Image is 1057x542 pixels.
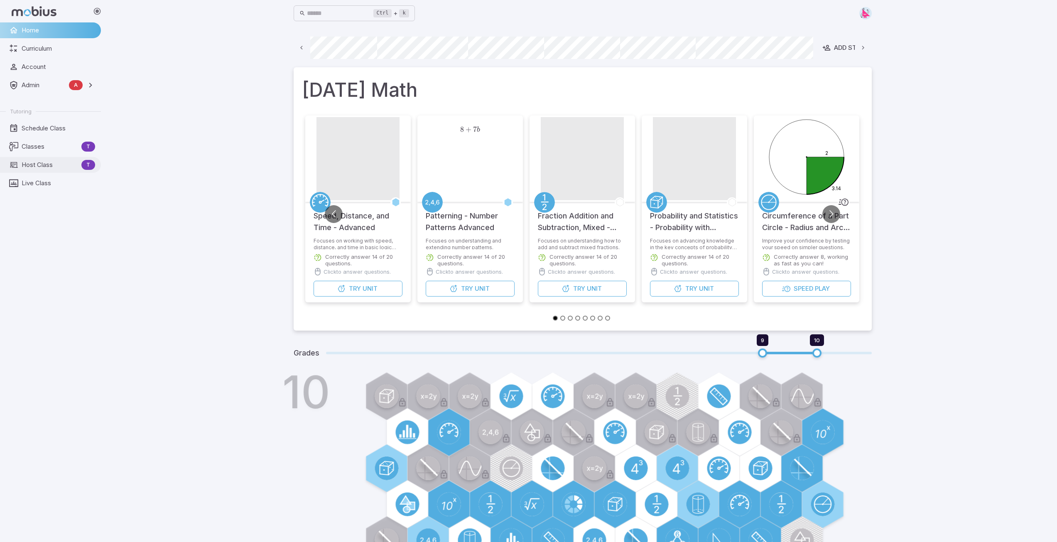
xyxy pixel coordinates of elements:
button: Go to previous slide [325,205,343,223]
span: 9 [761,337,764,343]
button: TryUnit [314,281,402,297]
h5: Speed, Distance, and Time - Advanced [314,202,402,233]
span: Home [22,26,95,35]
h5: Grades [294,347,319,359]
kbd: Ctrl [373,9,392,17]
span: Unit [474,284,489,293]
button: Go to slide 7 [598,316,603,321]
button: Go to slide 2 [560,316,565,321]
button: Go to slide 6 [590,316,595,321]
a: Fractions/Decimals [534,192,555,213]
button: Go to slide 3 [568,316,573,321]
p: Correctly answer 14 of 20 questions. [662,253,739,267]
p: Focuses on advancing knowledge in the key concepts of probability including the introduction of f... [650,238,739,249]
span: T [81,142,95,151]
span: Play [814,284,829,293]
button: Go to slide 1 [553,316,558,321]
span: Admin [22,81,66,90]
div: Add Student [822,43,878,52]
p: Correctly answer 14 of 20 questions. [437,253,515,267]
p: Click to answer questions. [772,267,839,276]
text: 2 [825,150,828,156]
a: Probability [646,192,667,213]
span: Account [22,62,95,71]
h5: Patterning - Number Patterns Advanced [426,202,515,233]
button: Go to slide 4 [575,316,580,321]
button: SpeedPlay [762,281,851,297]
span: Try [685,284,697,293]
p: Focuses on working with speed, distance, and time in basic logic puzzles. [314,238,402,249]
div: + [373,8,409,18]
span: + [466,125,471,134]
span: Curriculum [22,44,95,53]
p: Correctly answer 14 of 20 questions. [325,253,402,267]
p: Click to answer questions. [548,267,615,276]
span: 7 [473,125,477,134]
text: 3.14 [831,185,841,191]
span: b [477,126,480,133]
p: Click to answer questions. [436,267,503,276]
button: TryUnit [650,281,739,297]
span: Unit [362,284,377,293]
h1: [DATE] Math [302,76,863,104]
button: TryUnit [426,281,515,297]
img: right-triangle.svg [859,7,872,20]
button: Go to next slide [822,205,840,223]
p: Correctly answer 8, working as fast as you can! [774,253,851,267]
span: Try [573,284,585,293]
span: Schedule Class [22,124,95,133]
span: Unit [586,284,601,293]
span: Unit [699,284,714,293]
h1: 10 [282,370,330,414]
p: Improve your confidence by testing your speed on simpler questions. [762,238,851,249]
span: 8 [460,125,464,134]
span: Speed [793,284,813,293]
h5: Circumference of a Part Circle - Radius and Arc Length to Fraction (Decimal) [762,202,851,233]
p: Focuses on understanding how to add and subtract mixed fractions. [538,238,627,249]
span: 10 [814,337,820,343]
a: Patterning [422,192,443,213]
button: Go to slide 5 [583,316,588,321]
span: Host Class [22,160,78,169]
p: Focuses on understanding and extending number patterns. [426,238,515,249]
h5: Probability and Statistics - Probability with Factorials Intro [650,202,739,233]
p: Click to answer questions. [660,267,727,276]
h5: Fraction Addition and Subtraction, Mixed - Advanced [538,202,627,233]
a: Circles [758,192,779,213]
button: Go to slide 8 [605,316,610,321]
span: Tutoring [10,108,32,115]
p: Click to answer questions. [324,267,391,276]
span: Try [348,284,361,293]
button: TryUnit [538,281,627,297]
span: Classes [22,142,78,151]
p: Correctly answer 14 of 20 questions. [549,253,627,267]
a: Speed/Distance/Time [310,192,331,213]
span: Try [461,284,473,293]
span: Live Class [22,179,95,188]
span: A [69,81,83,89]
kbd: k [399,9,409,17]
span: T [81,161,95,169]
